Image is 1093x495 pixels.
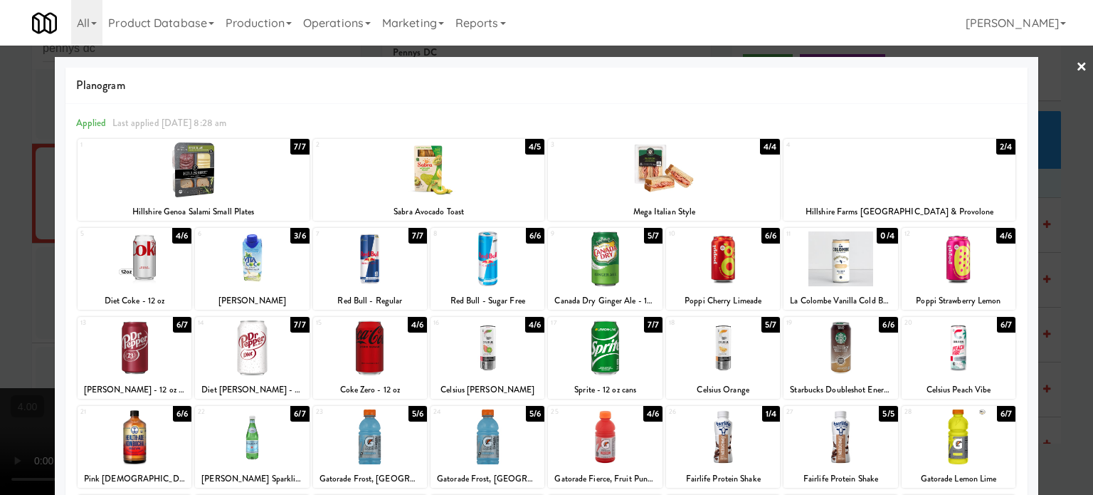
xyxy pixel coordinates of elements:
div: 2/4 [996,139,1015,155]
div: Canada Dry Ginger Ale - 12 oz [550,292,660,310]
div: 3 [551,139,664,151]
div: 5/6 [408,406,427,422]
div: Poppi Strawberry Lemon [904,292,1013,310]
div: Pink [DEMOGRAPHIC_DATA] Apple Kombucha, Health Ade [78,470,191,488]
div: 1/4 [762,406,780,422]
div: 7/7 [644,317,662,333]
div: 4/6 [172,228,191,244]
div: 7 [316,228,370,240]
div: 63/6[PERSON_NAME] [195,228,309,310]
div: Starbucks Doubleshot Energy Caffe Mocha [783,381,897,399]
div: 20 [904,317,959,329]
div: 42/4Hillshire Farms [GEOGRAPHIC_DATA] & Provolone [783,139,1015,221]
div: Mega Italian Style [550,203,778,221]
div: 19 [786,317,840,329]
img: Micromart [32,11,57,36]
div: 5/7 [644,228,662,244]
div: Sabra Avocado Toast [313,203,545,221]
div: Gatorade Frost, [GEOGRAPHIC_DATA] [313,470,427,488]
div: Hillshire Farms [GEOGRAPHIC_DATA] & Provolone [783,203,1015,221]
span: Planogram [76,75,1017,96]
div: Red Bull - Regular [315,292,425,310]
div: 6/6 [761,228,780,244]
div: 245/6Gatorade Frost, [GEOGRAPHIC_DATA] [431,406,544,488]
div: Hillshire Farms [GEOGRAPHIC_DATA] & Provolone [786,203,1013,221]
div: Starbucks Doubleshot Energy Caffe Mocha [786,381,895,399]
div: Hillshire Genoa Salami Small Plates [80,203,307,221]
div: 4/6 [525,317,544,333]
div: 95/7Canada Dry Ginger Ale - 12 oz [548,228,662,310]
div: 6/7 [997,317,1015,333]
div: Canada Dry Ginger Ale - 12 oz [548,292,662,310]
div: 216/6Pink [DEMOGRAPHIC_DATA] Apple Kombucha, Health Ade [78,406,191,488]
div: Fairlife Protein Shake [783,470,897,488]
div: Fairlife Protein Shake [786,470,895,488]
div: 206/7Celsius Peach Vibe [902,317,1015,399]
div: 7/7 [290,317,309,333]
div: La Colombe Vanilla Cold Brew Coffee [783,292,897,310]
div: 6/6 [526,228,544,244]
div: Diet Coke - 12 oz [78,292,191,310]
div: Red Bull - Regular [313,292,427,310]
div: 7/7 [290,139,309,155]
div: 3/6 [290,228,309,244]
div: 147/7Diet [PERSON_NAME] - 12 oz Cans [195,317,309,399]
div: 2 [316,139,429,151]
div: La Colombe Vanilla Cold Brew Coffee [786,292,895,310]
a: × [1076,46,1087,90]
div: 5/6 [526,406,544,422]
div: Poppi Cherry Limeade [668,292,778,310]
div: Gatorade Fierce, Fruit Punch - 20 oz [548,470,662,488]
div: Gatorade Fierce, Fruit Punch - 20 oz [550,470,660,488]
span: Applied [76,116,107,130]
div: [PERSON_NAME] [195,292,309,310]
div: 15 [316,317,370,329]
div: Fairlife Protein Shake [668,470,778,488]
div: Celsius Peach Vibe [904,381,1013,399]
div: 6 [198,228,252,240]
div: 34/4Mega Italian Style [548,139,780,221]
div: 10 [669,228,723,240]
div: 6/7 [173,317,191,333]
div: 4/4 [760,139,780,155]
div: 4/5 [525,139,544,155]
div: Diet Coke - 12 oz [80,292,189,310]
div: 254/6Gatorade Fierce, Fruit Punch - 20 oz [548,406,662,488]
div: 23 [316,406,370,418]
div: 28 [904,406,959,418]
div: 177/7Sprite - 12 oz cans [548,317,662,399]
div: 235/6Gatorade Frost, [GEOGRAPHIC_DATA] [313,406,427,488]
div: Gatorade Lemon Lime [902,470,1015,488]
div: 8 [433,228,487,240]
div: 6/7 [997,406,1015,422]
div: Coke Zero - 12 oz [313,381,427,399]
div: Coke Zero - 12 oz [315,381,425,399]
div: 18 [669,317,723,329]
div: Sprite - 12 oz cans [550,381,660,399]
div: Poppi Cherry Limeade [666,292,780,310]
div: Fairlife Protein Shake [666,470,780,488]
div: 154/6Coke Zero - 12 oz [313,317,427,399]
div: [PERSON_NAME] - 12 oz cans [80,381,189,399]
div: 5/7 [761,317,780,333]
div: Gatorade Frost, [GEOGRAPHIC_DATA] [315,470,425,488]
div: 12 [904,228,959,240]
div: 86/6Red Bull - Sugar Free [431,228,544,310]
div: 106/6Poppi Cherry Limeade [666,228,780,310]
div: 136/7[PERSON_NAME] - 12 oz cans [78,317,191,399]
div: 286/7Gatorade Lemon Lime [902,406,1015,488]
div: Celsius Orange [668,381,778,399]
div: 11 [786,228,840,240]
div: [PERSON_NAME] - 12 oz cans [78,381,191,399]
div: Gatorade Lemon Lime [904,470,1013,488]
div: 26 [669,406,723,418]
div: 7/7 [408,228,427,244]
div: 110/4La Colombe Vanilla Cold Brew Coffee [783,228,897,310]
div: Diet [PERSON_NAME] - 12 oz Cans [197,381,307,399]
div: 24 [433,406,487,418]
div: Pink [DEMOGRAPHIC_DATA] Apple Kombucha, Health Ade [80,470,189,488]
div: 164/6Celsius [PERSON_NAME] [431,317,544,399]
div: 22 [198,406,252,418]
div: 6/6 [879,317,897,333]
div: 4/6 [996,228,1015,244]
